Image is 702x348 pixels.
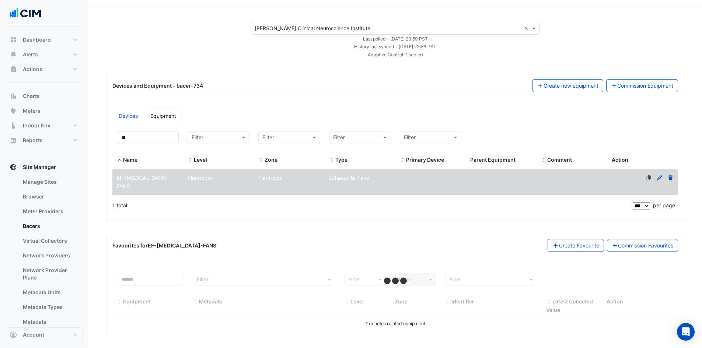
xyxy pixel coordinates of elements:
span: Exhaust Air Fans [329,175,369,181]
span: Action [612,157,628,163]
a: Devices [112,109,144,123]
div: Please select Filter first [390,273,441,286]
span: Indoor Env [23,122,50,129]
span: Metadata [199,298,223,305]
span: Name [117,157,122,163]
span: for [140,242,216,249]
span: Primary Device [406,157,444,163]
button: Site Manager [6,160,83,175]
button: Charts [6,89,83,103]
span: Latest Collected Value [546,299,551,305]
span: Zone [258,157,263,163]
button: Indoor Env [6,118,83,133]
app-icon: Meters [10,107,17,115]
a: Edit [656,175,663,181]
span: Equipment [117,299,122,305]
div: Favourites [112,242,216,249]
a: No favourites defined [646,175,652,181]
a: Equipment [144,109,182,123]
app-icon: Charts [10,92,17,100]
span: Clear [524,24,530,32]
a: Browser [17,189,83,204]
small: Adaptive Control Disabled [368,52,423,57]
span: Name [123,157,137,163]
small: Mon 25-Aug-2025 16:56 BST [354,44,436,49]
span: Type [335,157,347,163]
button: Dashboard [6,32,83,47]
span: Identifier [451,298,474,305]
span: Plantroom [258,175,283,181]
a: Manage Sites [17,175,83,189]
span: Type [329,157,334,163]
span: Comment [547,157,572,163]
span: Level [188,157,193,163]
a: Meter Providers [17,204,83,219]
span: Level [194,157,207,163]
button: Reports [6,133,83,148]
app-icon: Site Manager [10,164,17,171]
button: Alerts [6,47,83,62]
span: Zone [265,157,277,163]
span: Site Manager [23,164,56,171]
span: Identifier [445,299,450,305]
a: Metadata Units [17,285,83,300]
a: Metadata Types [17,300,83,314]
div: 1 total [112,196,631,215]
span: Charts [23,92,40,100]
app-icon: Actions [10,66,17,73]
a: Virtual Collectors [17,233,83,248]
span: EF-[MEDICAL_DATA]-FANS [117,175,168,189]
div: Devices and Equipment - bacer-734 [108,82,528,89]
strong: EF-[MEDICAL_DATA]-FANS [148,242,216,249]
span: Meters [23,107,41,115]
span: Alerts [23,51,38,58]
span: Plantroom [188,175,212,181]
span: Reports [23,137,43,144]
span: Metadata [193,299,198,305]
span: per page [653,202,675,208]
a: Bacers [17,219,83,233]
span: Level [350,298,364,305]
span: Actions [23,66,42,73]
button: Actions [6,62,83,77]
span: Equipment [123,298,151,305]
button: Meters [6,103,83,118]
span: Primary Device [400,157,405,163]
span: Parent Equipment [470,157,516,163]
img: Company Logo [9,6,42,21]
app-icon: Reports [10,137,17,144]
small: * denotes related equipment [366,321,425,326]
a: Commission Favourites [607,239,678,252]
span: Comment [541,157,546,163]
app-icon: Indoor Env [10,122,17,129]
div: Open Intercom Messenger [677,323,695,341]
small: Mon 25-Aug-2025 16:59 BST [363,36,428,42]
span: Account [23,331,44,338]
span: Level and Zone [344,299,349,305]
span: Dashboard [23,36,51,43]
app-icon: Dashboard [10,36,17,43]
app-icon: Alerts [10,51,17,58]
span: Zone [395,298,408,305]
span: Action [607,298,623,305]
span: Latest value collected and stored in history [546,298,593,313]
button: Commission Equipment [606,79,678,92]
a: Network Providers [17,248,83,263]
a: Delete [667,175,674,181]
button: Account [6,327,83,342]
a: Network Provider Plans [17,263,83,285]
button: Create new equipment [532,79,603,92]
a: Metadata [17,314,83,329]
button: Create Favourite [548,239,604,252]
